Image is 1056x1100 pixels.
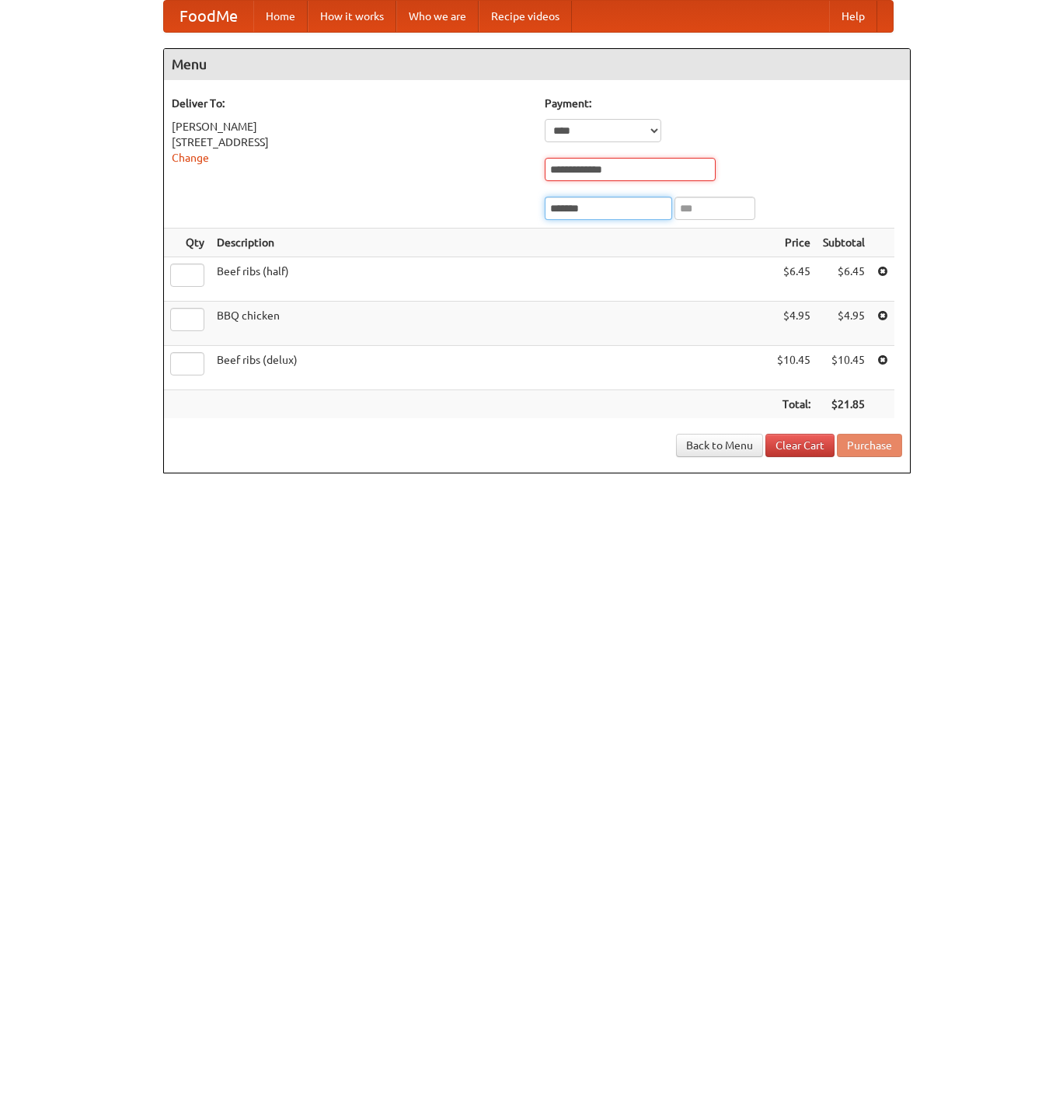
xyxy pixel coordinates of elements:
[765,434,835,457] a: Clear Cart
[817,390,871,419] th: $21.85
[817,257,871,302] td: $6.45
[817,346,871,390] td: $10.45
[771,302,817,346] td: $4.95
[676,434,763,457] a: Back to Menu
[211,257,771,302] td: Beef ribs (half)
[172,119,529,134] div: [PERSON_NAME]
[172,152,209,164] a: Change
[479,1,572,32] a: Recipe videos
[253,1,308,32] a: Home
[164,229,211,257] th: Qty
[771,257,817,302] td: $6.45
[771,346,817,390] td: $10.45
[817,229,871,257] th: Subtotal
[396,1,479,32] a: Who we are
[771,229,817,257] th: Price
[817,302,871,346] td: $4.95
[308,1,396,32] a: How it works
[771,390,817,419] th: Total:
[829,1,877,32] a: Help
[545,96,902,111] h5: Payment:
[837,434,902,457] button: Purchase
[172,134,529,150] div: [STREET_ADDRESS]
[211,229,771,257] th: Description
[211,302,771,346] td: BBQ chicken
[172,96,529,111] h5: Deliver To:
[164,49,910,80] h4: Menu
[164,1,253,32] a: FoodMe
[211,346,771,390] td: Beef ribs (delux)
